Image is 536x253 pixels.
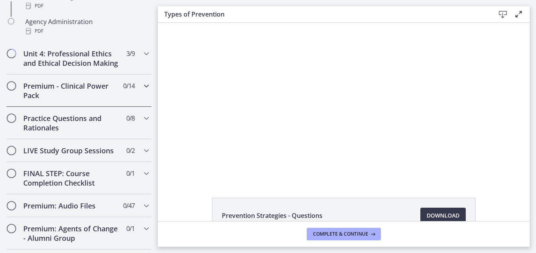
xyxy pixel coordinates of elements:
[313,231,368,237] span: Complete & continue
[126,146,135,155] span: 0 / 2
[23,169,120,188] h2: FINAL STEP: Course Completion Checklist
[164,9,482,19] h3: Types of Prevention
[126,113,135,123] span: 0 / 8
[23,146,120,155] h2: LIVE Study Group Sessions
[222,211,322,220] span: Prevention Strategies - Questions
[123,201,135,210] span: 0 / 47
[23,113,120,132] h2: Practice Questions and Rationales
[23,201,120,210] h2: Premium: Audio Files
[126,49,135,58] span: 3 / 9
[427,211,459,220] span: Download
[23,49,120,68] h2: Unit 4: Professional Ethics and Ethical Decision Making
[25,26,148,36] div: PDF
[307,228,381,240] button: Complete & continue
[126,224,135,233] span: 0 / 1
[420,208,466,223] a: Download
[23,81,120,100] h2: Premium - Clinical Power Pack
[23,224,120,243] h2: Premium: Agents of Change - Alumni Group
[25,17,148,36] div: Agency Administration
[25,1,148,11] div: PDF
[126,169,135,178] span: 0 / 1
[158,23,530,180] iframe: Video Lesson
[123,81,135,91] span: 0 / 14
